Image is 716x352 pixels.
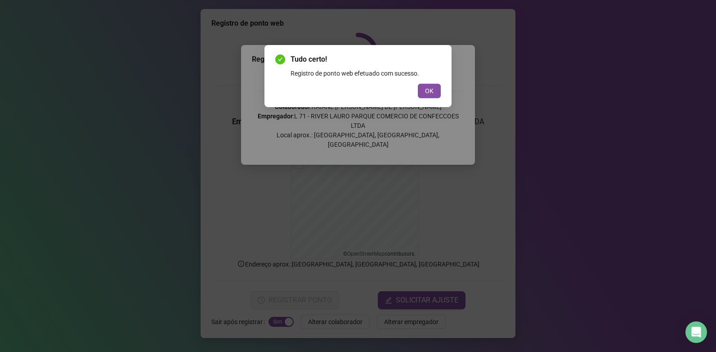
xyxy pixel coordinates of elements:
div: Registro de ponto web efetuado com sucesso. [291,68,441,78]
div: Open Intercom Messenger [685,321,707,343]
span: Tudo certo! [291,54,441,65]
span: check-circle [275,54,285,64]
span: OK [425,86,434,96]
button: OK [418,84,441,98]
